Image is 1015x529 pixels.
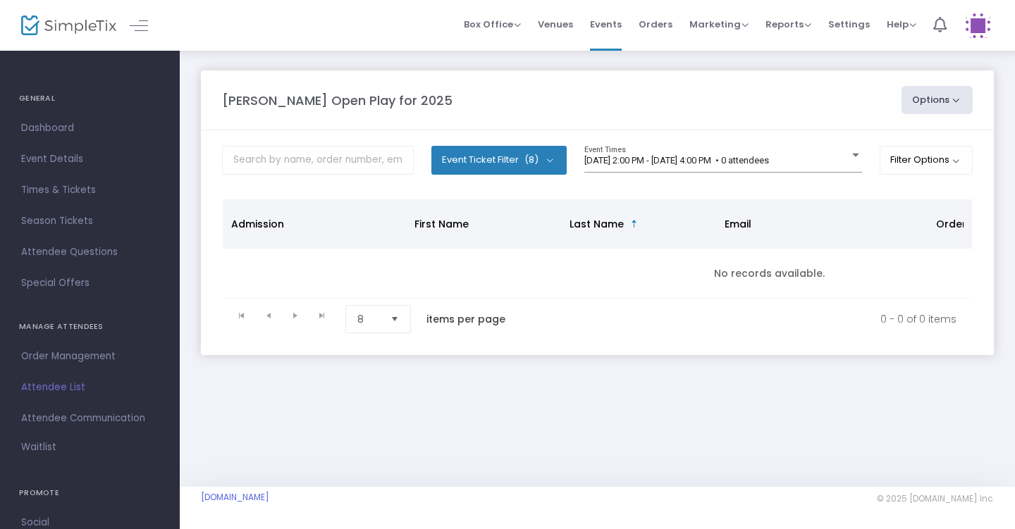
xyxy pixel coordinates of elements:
span: Events [590,6,622,42]
span: Dashboard [21,119,159,137]
span: Attendee List [21,378,159,397]
span: Order Management [21,347,159,366]
span: Event Details [21,150,159,168]
span: First Name [414,217,469,231]
span: Attendee Communication [21,409,159,428]
button: Event Ticket Filter(8) [431,146,567,174]
span: Orders [639,6,672,42]
span: Season Tickets [21,212,159,230]
span: Admission [231,217,284,231]
span: © 2025 [DOMAIN_NAME] Inc. [877,493,994,504]
span: Last Name [570,217,624,231]
span: Email [725,217,751,231]
span: (8) [524,154,539,166]
input: Search by name, order number, email, ip address [222,146,414,175]
span: Settings [828,6,870,42]
h4: PROMOTE [19,479,161,507]
span: Waitlist [21,440,56,454]
span: [DATE] 2:00 PM - [DATE] 4:00 PM • 0 attendees [584,155,769,166]
button: Select [385,306,405,332]
span: Venues [538,6,573,42]
span: Times & Tickets [21,181,159,199]
span: Reports [765,18,811,31]
button: Options [902,86,973,114]
div: Data table [223,199,972,299]
span: Special Offers [21,274,159,292]
h4: GENERAL [19,85,161,113]
span: Box Office [464,18,521,31]
span: 8 [357,312,379,326]
kendo-pager-info: 0 - 0 of 0 items [535,305,956,333]
span: Marketing [689,18,749,31]
button: Filter Options [880,146,973,174]
m-panel-title: [PERSON_NAME] Open Play for 2025 [222,91,453,110]
span: Order ID [936,217,979,231]
span: Sortable [629,218,640,230]
label: items per page [426,312,505,326]
span: Attendee Questions [21,243,159,261]
h4: MANAGE ATTENDEES [19,313,161,341]
a: [DOMAIN_NAME] [201,492,269,503]
span: Help [887,18,916,31]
